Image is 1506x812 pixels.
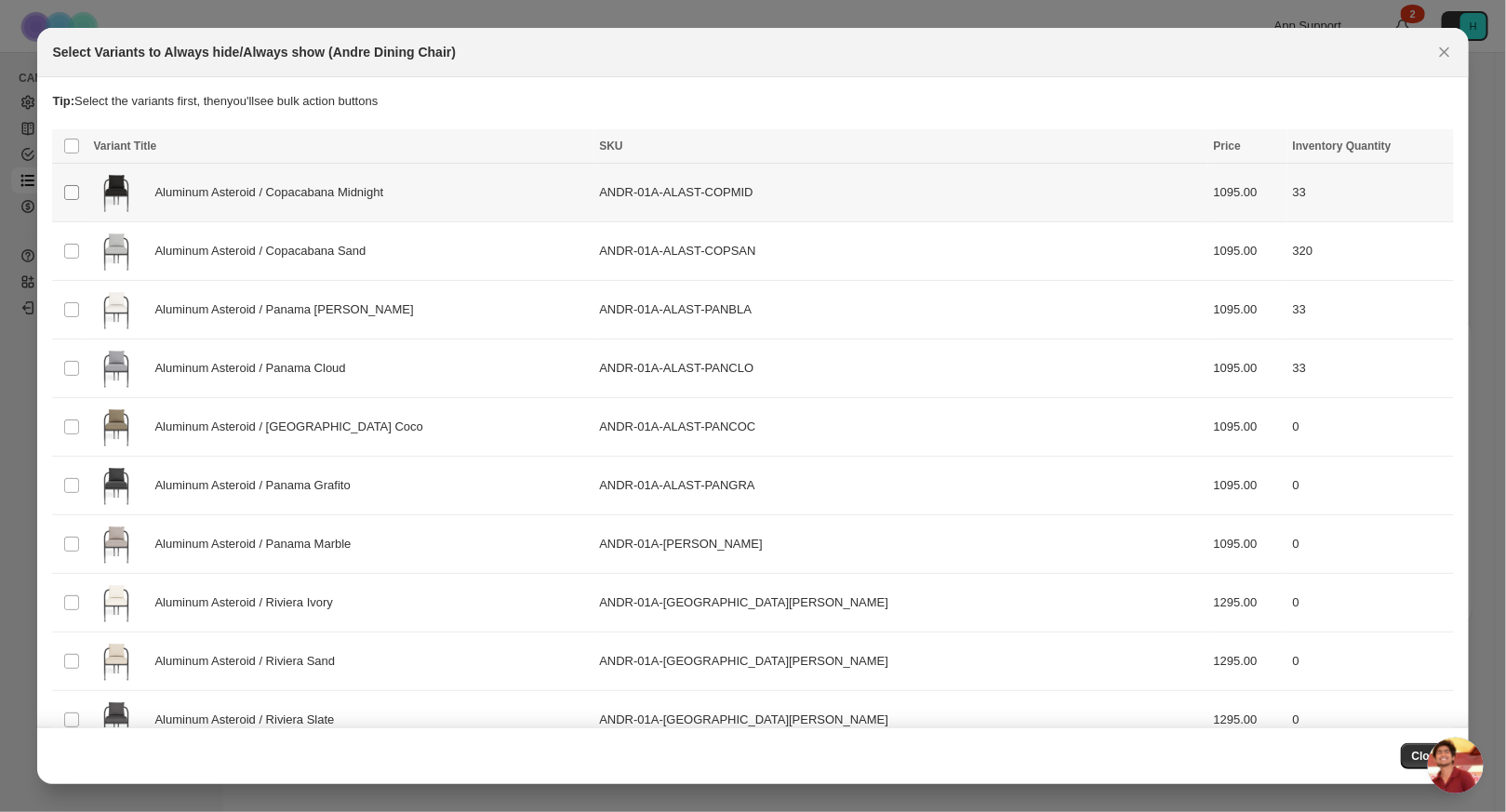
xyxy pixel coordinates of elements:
[1428,738,1484,793] div: Open chat
[93,404,140,450] img: andre-dining-chair-andr-01a-alast-pancoc-643710_8f2bc98f-7b55-4215-95e2-180bee5a3cf2.png
[1208,515,1287,574] td: 1095.00
[1293,140,1392,153] span: Inventory Quantity
[1208,164,1287,222] td: 1095.00
[1287,398,1454,457] td: 0
[593,515,1207,574] td: ANDR-01A-[PERSON_NAME]
[1432,39,1458,65] button: Close
[93,697,140,743] img: andre-dining-chair-andr-01a-alast-rivsla-320656_8dfb87e7-1f45-43b8-869b-e9123f9fee6d.png
[93,638,140,685] img: andre-dining-chair-andr-01a-alast-rivsan-147284_8b2bb7fe-ffeb-4dc7-93ef-7a6a4542ea11.png
[1208,457,1287,515] td: 1095.00
[1287,339,1454,398] td: 33
[1287,632,1454,691] td: 0
[93,345,140,392] img: andre-dining-chair-andr-01a-alast-panclo-135285_2516409e-1b9b-43f7-9e1a-c81c038fc27c.png
[1401,743,1454,769] button: Close
[93,521,140,567] img: andre-dining-chair-andr-01a-alast-panmar-688964_ada07691-d197-4237-939f-d804c6e0cb47.png
[93,140,156,153] span: Variant Title
[1208,339,1287,398] td: 1095.00
[593,691,1207,750] td: ANDR-01A-[GEOGRAPHIC_DATA][PERSON_NAME]
[593,398,1207,457] td: ANDR-01A-ALAST-PANCOC
[93,169,140,216] img: andre-dining-chair-andr-01a-alast-copmid-377836_e85b27de-4f94-431e-ac46-282969d3d998.png
[93,462,140,509] img: andre-dining-chair-andr-01a-alast-pangra-521935_7979e3f3-c08b-4e60-afb9-6de442a5977a.png
[1287,281,1454,339] td: 33
[154,711,344,729] span: Aluminum Asteroid / Riviera Slate
[593,457,1207,515] td: ANDR-01A-ALAST-PANGRA
[154,476,360,495] span: Aluminum Asteroid / Panama Grafito
[1214,140,1241,153] span: Price
[1208,222,1287,281] td: 1095.00
[93,579,140,626] img: andre-dining-chair-andr-01a-alast-rivivo-758491_f7206ed7-f55f-4a20-8339-0edc390fe1c2.png
[52,92,1453,111] p: Select the variants first, then you'll see bulk action buttons
[593,164,1207,222] td: ANDR-01A-ALAST-COPMID
[154,593,342,612] span: Aluminum Asteroid / Riviera Ivory
[154,242,376,260] span: Aluminum Asteroid / Copacabana Sand
[593,222,1207,281] td: ANDR-01A-ALAST-COPSAN
[1287,164,1454,222] td: 33
[93,228,140,274] img: andre-dining-chair-andr-01a-alast-copsan-934375_3a7d8780-cd71-40fb-a1a1-26d347b2d096.png
[599,140,622,153] span: SKU
[1208,691,1287,750] td: 1295.00
[154,183,393,202] span: Aluminum Asteroid / Copacabana Midnight
[1412,749,1443,764] span: Close
[1208,574,1287,632] td: 1295.00
[1287,574,1454,632] td: 0
[593,632,1207,691] td: ANDR-01A-[GEOGRAPHIC_DATA][PERSON_NAME]
[52,43,456,61] h2: Select Variants to Always hide/Always show (Andre Dining Chair)
[1208,281,1287,339] td: 1095.00
[154,652,345,671] span: Aluminum Asteroid / Riviera Sand
[1287,457,1454,515] td: 0
[1208,398,1287,457] td: 1095.00
[1287,515,1454,574] td: 0
[154,359,355,378] span: Aluminum Asteroid / Panama Cloud
[52,94,74,108] strong: Tip:
[593,574,1207,632] td: ANDR-01A-[GEOGRAPHIC_DATA][PERSON_NAME]
[1208,632,1287,691] td: 1295.00
[593,281,1207,339] td: ANDR-01A-ALAST-PANBLA
[593,339,1207,398] td: ANDR-01A-ALAST-PANCLO
[154,418,433,436] span: Aluminum Asteroid / [GEOGRAPHIC_DATA] Coco
[1287,691,1454,750] td: 0
[154,300,423,319] span: Aluminum Asteroid / Panama [PERSON_NAME]
[154,535,361,553] span: Aluminum Asteroid / Panama Marble
[93,286,140,333] img: andre-dining-chair-andr-01a-alast-panbla-157506_4220da6d-7568-4213-9078-0aa0cbd74de8.png
[1287,222,1454,281] td: 320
